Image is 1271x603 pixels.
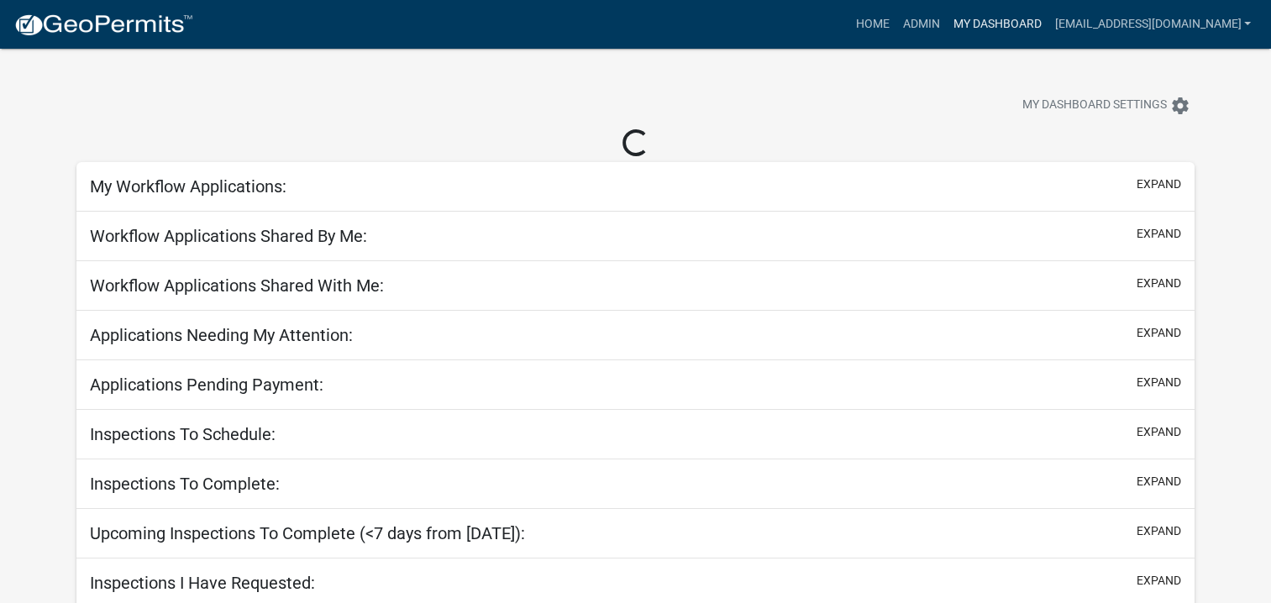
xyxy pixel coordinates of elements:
button: My Dashboard Settingssettings [1009,89,1204,122]
button: expand [1137,522,1181,540]
a: [EMAIL_ADDRESS][DOMAIN_NAME] [1048,8,1258,40]
h5: Upcoming Inspections To Complete (<7 days from [DATE]): [90,523,525,543]
button: expand [1137,324,1181,342]
h5: Applications Pending Payment: [90,375,323,395]
a: Home [848,8,895,40]
button: expand [1137,423,1181,441]
h5: Inspections To Complete: [90,474,280,494]
h5: Applications Needing My Attention: [90,325,353,345]
button: expand [1137,572,1181,590]
a: Admin [895,8,946,40]
span: My Dashboard Settings [1022,96,1167,116]
button: expand [1137,374,1181,391]
button: expand [1137,176,1181,193]
i: settings [1170,96,1190,116]
h5: Workflow Applications Shared With Me: [90,275,384,296]
a: My Dashboard [946,8,1048,40]
h5: Workflow Applications Shared By Me: [90,226,367,246]
button: expand [1137,225,1181,243]
button: expand [1137,473,1181,490]
h5: Inspections I Have Requested: [90,573,315,593]
button: expand [1137,275,1181,292]
h5: My Workflow Applications: [90,176,286,197]
h5: Inspections To Schedule: [90,424,276,444]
